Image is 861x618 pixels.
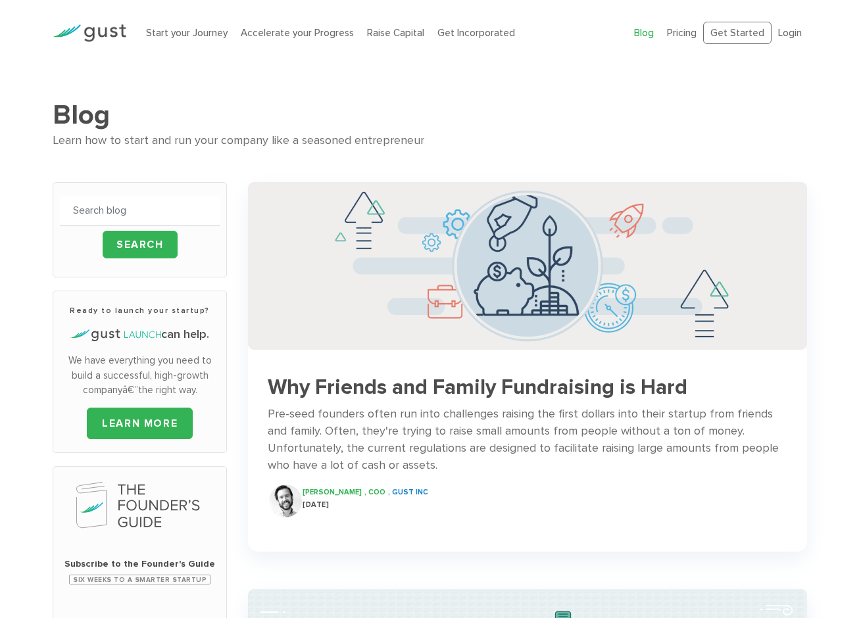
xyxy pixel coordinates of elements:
a: Start your Journey [146,27,228,39]
span: Six Weeks to a Smarter Startup [69,575,210,584]
img: Ryan Nash [269,485,302,517]
span: , Gust INC [388,488,428,496]
h4: can help. [60,326,220,343]
input: Search blog [60,196,220,226]
a: Successful Startup Founders Invest In Their Own Ventures 0742d64fd6a698c3cfa409e71c3cc4e5620a7e72... [248,182,807,530]
span: Subscribe to the Founder's Guide [60,558,220,571]
a: LEARN MORE [87,408,193,439]
h3: Why Friends and Family Fundraising is Hard [268,376,787,399]
span: [DATE] [303,500,329,509]
img: Successful Startup Founders Invest In Their Own Ventures 0742d64fd6a698c3cfa409e71c3cc4e5620a7e72... [248,182,807,350]
span: , COO [364,488,385,496]
div: Learn how to start and run your company like a seasoned entrepreneur [53,131,808,151]
a: Blog [634,27,654,39]
div: Pre-seed founders often run into challenges raising the first dollars into their startup from fri... [268,406,787,474]
input: Search [103,231,178,258]
a: Get Incorporated [437,27,515,39]
a: Pricing [667,27,697,39]
a: Accelerate your Progress [241,27,354,39]
h3: Ready to launch your startup? [60,304,220,316]
a: Login [778,27,802,39]
h1: Blog [53,99,808,131]
img: Gust Logo [53,24,126,42]
a: Raise Capital [367,27,424,39]
p: We have everything you need to build a successful, high-growth companyâ€”the right way. [60,353,220,398]
a: Get Started [703,22,772,45]
span: [PERSON_NAME] [303,488,362,496]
